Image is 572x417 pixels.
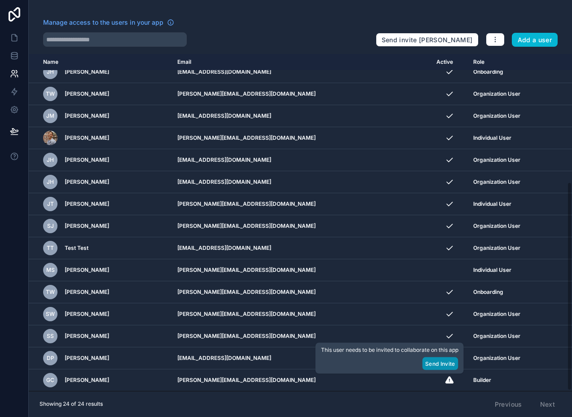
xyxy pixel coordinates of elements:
span: Organization User [473,311,520,318]
span: [PERSON_NAME] [65,112,109,120]
span: Organization User [473,244,520,252]
span: Organization User [473,355,520,362]
span: TT [47,244,54,252]
td: [EMAIL_ADDRESS][DOMAIN_NAME] [172,237,431,259]
span: Organization User [473,90,520,98]
span: Test Test [65,244,88,252]
span: [PERSON_NAME] [65,377,109,384]
span: JH [47,178,54,186]
td: [EMAIL_ADDRESS][DOMAIN_NAME] [172,171,431,193]
td: [PERSON_NAME][EMAIL_ADDRESS][DOMAIN_NAME] [172,303,431,325]
span: DP [47,355,54,362]
th: Active [431,54,468,71]
a: Manage access to the users in your app [43,18,174,27]
th: Email [172,54,431,71]
span: Organization User [473,112,520,120]
span: SW [46,311,55,318]
span: [PERSON_NAME] [65,311,109,318]
span: TW [46,90,55,98]
span: Organization User [473,178,520,186]
span: Onboarding [473,68,503,75]
td: [PERSON_NAME][EMAIL_ADDRESS][DOMAIN_NAME] [172,83,431,105]
td: [EMAIL_ADDRESS][DOMAIN_NAME] [172,105,431,127]
span: Organization User [473,156,520,164]
span: [PERSON_NAME] [65,333,109,340]
th: Name [29,54,172,71]
span: [PERSON_NAME] [65,355,109,362]
span: [PERSON_NAME] [65,266,109,274]
span: MS [46,266,55,274]
td: [PERSON_NAME][EMAIL_ADDRESS][DOMAIN_NAME] [172,325,431,347]
th: Role [468,54,546,71]
span: Onboarding [473,288,503,296]
span: SS [47,333,54,340]
span: [PERSON_NAME] [65,200,109,208]
span: [PERSON_NAME] [65,90,109,98]
button: Add a user [512,33,558,47]
span: SJ [47,222,54,230]
span: [PERSON_NAME] [65,288,109,296]
td: [PERSON_NAME][EMAIL_ADDRESS][DOMAIN_NAME] [172,369,431,391]
span: JM [46,112,54,120]
span: [PERSON_NAME] [65,178,109,186]
span: Individual User [473,134,511,142]
div: scrollable content [29,54,572,391]
td: [PERSON_NAME][EMAIL_ADDRESS][DOMAIN_NAME] [172,259,431,281]
span: Manage access to the users in your app [43,18,163,27]
span: JH [47,68,54,75]
span: GC [46,377,54,384]
td: [EMAIL_ADDRESS][DOMAIN_NAME] [172,149,431,171]
span: Builder [473,377,491,384]
span: JT [47,200,54,208]
span: Individual User [473,266,511,274]
td: [PERSON_NAME][EMAIL_ADDRESS][DOMAIN_NAME] [172,127,431,149]
span: Organization User [473,333,520,340]
td: [PERSON_NAME][EMAIL_ADDRESS][DOMAIN_NAME] [172,215,431,237]
span: TW [46,288,55,296]
span: Organization User [473,222,520,230]
td: [PERSON_NAME][EMAIL_ADDRESS][DOMAIN_NAME] [172,193,431,215]
td: [EMAIL_ADDRESS][DOMAIN_NAME] [172,347,431,369]
span: [PERSON_NAME] [65,156,109,164]
td: [EMAIL_ADDRESS][DOMAIN_NAME] [172,61,431,83]
span: JH [47,156,54,164]
button: Send invite [PERSON_NAME] [376,33,479,47]
span: [PERSON_NAME] [65,68,109,75]
span: Showing 24 of 24 results [40,400,103,408]
span: This user needs to be invited to collaborate on this app [321,346,458,354]
span: [PERSON_NAME] [65,134,109,142]
td: [PERSON_NAME][EMAIL_ADDRESS][DOMAIN_NAME] [172,281,431,303]
button: Send Invite [422,357,458,370]
span: [PERSON_NAME] [65,222,109,230]
span: Individual User [473,200,511,208]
